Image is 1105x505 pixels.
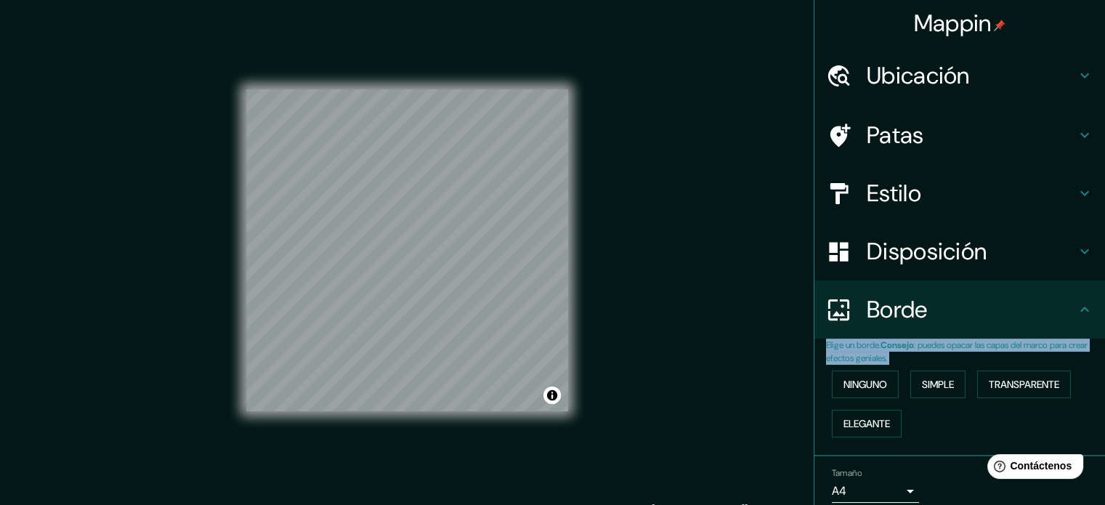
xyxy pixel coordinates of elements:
font: Ubicación [867,60,970,91]
button: Activar o desactivar atribución [543,387,561,404]
button: Elegante [832,410,902,437]
canvas: Mapa [246,89,568,411]
font: Ninguno [843,378,887,391]
font: Elige un borde. [826,339,881,351]
font: Patas [867,120,924,150]
img: pin-icon.png [994,20,1005,31]
div: Disposición [814,222,1105,280]
font: Elegante [843,417,890,430]
font: Consejo [881,339,914,351]
font: Transparente [989,378,1059,391]
button: Transparente [977,371,1071,398]
font: Estilo [867,178,921,209]
div: Patas [814,106,1105,164]
div: Ubicación [814,47,1105,105]
button: Simple [910,371,966,398]
button: Ninguno [832,371,899,398]
font: A4 [832,483,846,498]
iframe: Lanzador de widgets de ayuda [976,448,1089,489]
div: Borde [814,280,1105,339]
font: Borde [867,294,928,325]
font: : puedes opacar las capas del marco para crear efectos geniales. [826,339,1088,364]
font: Simple [922,378,954,391]
font: Tamaño [832,467,862,479]
font: Disposición [867,236,987,267]
div: A4 [832,480,919,503]
font: Mappin [914,8,992,39]
div: Estilo [814,164,1105,222]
